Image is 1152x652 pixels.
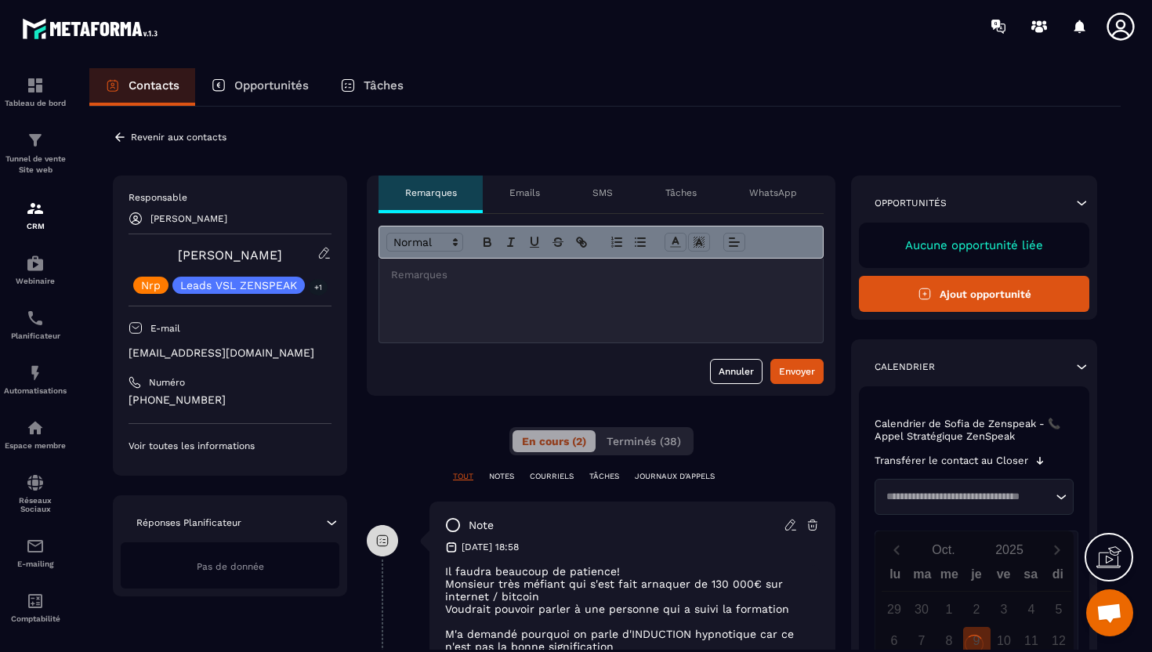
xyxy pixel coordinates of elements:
p: Revenir aux contacts [131,132,226,143]
p: +1 [309,279,328,295]
p: Calendrier [875,360,935,373]
a: Tâches [324,68,419,106]
div: Search for option [875,479,1074,515]
p: Réponses Planificateur [136,516,241,529]
p: Monsieur très méfiant qui s'est fait arnaquer de 130 000€ sur internet / bitcoin [445,578,820,603]
p: Comptabilité [4,614,67,623]
a: accountantaccountantComptabilité [4,580,67,635]
button: En cours (2) [513,430,596,452]
p: Opportunités [875,197,947,209]
p: TÂCHES [589,471,619,482]
p: CRM [4,222,67,230]
p: Nrp [141,280,161,291]
p: WhatsApp [749,187,797,199]
p: Tâches [665,187,697,199]
img: automations [26,364,45,382]
p: note [469,518,494,533]
img: email [26,537,45,556]
button: Terminés (38) [597,430,690,452]
img: formation [26,199,45,218]
img: accountant [26,592,45,610]
p: Responsable [129,191,331,204]
p: Tableau de bord [4,99,67,107]
button: Envoyer [770,359,824,384]
span: En cours (2) [522,435,586,447]
p: E-mail [150,322,180,335]
p: [DATE] 18:58 [462,541,519,553]
img: automations [26,418,45,437]
img: formation [26,131,45,150]
p: Planificateur [4,331,67,340]
p: Tâches [364,78,404,92]
p: Voudrait pouvoir parler à une personne qui a suivi la formation [445,603,820,615]
p: Espace membre [4,441,67,450]
a: [PERSON_NAME] [178,248,282,263]
p: NOTES [489,471,514,482]
a: Opportunités [195,68,324,106]
button: Annuler [710,359,763,384]
img: social-network [26,473,45,492]
input: Search for option [881,489,1052,505]
p: Transférer le contact au Closer [875,455,1028,467]
p: JOURNAUX D'APPELS [635,471,715,482]
a: automationsautomationsWebinaire [4,242,67,297]
p: Opportunités [234,78,309,92]
p: Webinaire [4,277,67,285]
span: Pas de donnée [197,561,264,572]
a: formationformationCRM [4,187,67,242]
img: formation [26,76,45,95]
p: SMS [592,187,613,199]
p: Automatisations [4,386,67,395]
img: logo [22,14,163,43]
img: automations [26,254,45,273]
a: automationsautomationsEspace membre [4,407,67,462]
p: Aucune opportunité liée [875,238,1074,252]
a: Contacts [89,68,195,106]
img: scheduler [26,309,45,328]
p: Réseaux Sociaux [4,496,67,513]
a: emailemailE-mailing [4,525,67,580]
p: [EMAIL_ADDRESS][DOMAIN_NAME] [129,346,331,360]
p: Tunnel de vente Site web [4,154,67,176]
div: Envoyer [779,364,815,379]
a: automationsautomationsAutomatisations [4,352,67,407]
a: formationformationTunnel de vente Site web [4,119,67,187]
p: Il faudra beaucoup de patience! [445,565,820,578]
p: COURRIELS [530,471,574,482]
p: Emails [509,187,540,199]
a: schedulerschedulerPlanificateur [4,297,67,352]
p: Calendrier de Sofia de Zenspeak - 📞 Appel Stratégique ZenSpeak [875,418,1074,443]
p: E-mailing [4,560,67,568]
div: Ouvrir le chat [1086,589,1133,636]
p: TOUT [453,471,473,482]
p: Numéro [149,376,185,389]
button: Ajout opportunité [859,276,1089,312]
a: formationformationTableau de bord [4,64,67,119]
p: [PHONE_NUMBER] [129,393,331,407]
p: Leads VSL ZENSPEAK [180,280,297,291]
p: Contacts [129,78,179,92]
p: Remarques [405,187,457,199]
span: Terminés (38) [607,435,681,447]
p: Voir toutes les informations [129,440,331,452]
p: [PERSON_NAME] [150,213,227,224]
a: social-networksocial-networkRéseaux Sociaux [4,462,67,525]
